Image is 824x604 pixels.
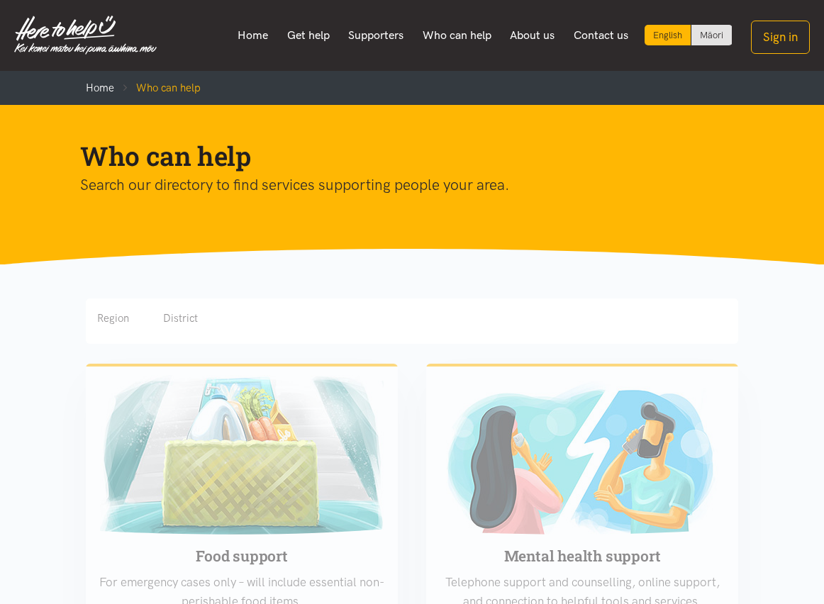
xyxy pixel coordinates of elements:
[645,25,733,45] div: Language toggle
[228,21,278,50] a: Home
[339,21,413,50] a: Supporters
[14,16,157,55] img: Home
[114,79,201,96] li: Who can help
[277,21,339,50] a: Get help
[691,25,732,45] a: Switch to Te Reo Māori
[80,173,721,197] p: Search our directory to find services supporting people your area.
[413,21,501,50] a: Who can help
[564,21,638,50] a: Contact us
[97,310,129,327] div: Region
[645,25,691,45] div: Current language
[501,21,564,50] a: About us
[163,310,198,327] div: District
[751,21,810,54] button: Sign in
[80,139,721,173] h1: Who can help
[86,82,114,94] a: Home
